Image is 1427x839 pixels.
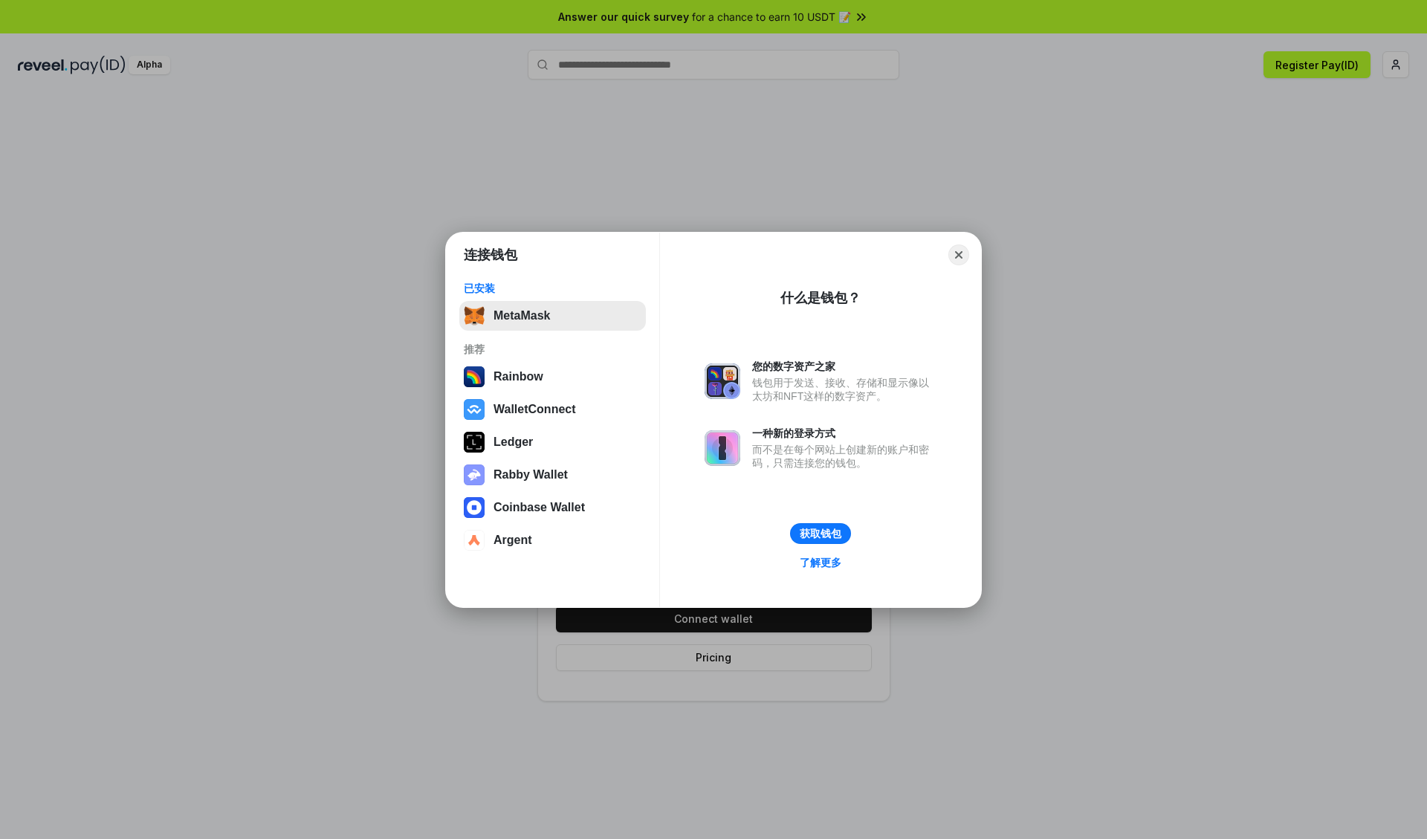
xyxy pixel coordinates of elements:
[790,523,851,544] button: 获取钱包
[705,430,740,466] img: svg+xml,%3Csvg%20xmlns%3D%22http%3A%2F%2Fwww.w3.org%2F2000%2Fsvg%22%20fill%3D%22none%22%20viewBox...
[464,282,641,295] div: 已安装
[464,399,485,420] img: svg+xml,%3Csvg%20width%3D%2228%22%20height%3D%2228%22%20viewBox%3D%220%200%2028%2028%22%20fill%3D...
[464,366,485,387] img: svg+xml,%3Csvg%20width%3D%22120%22%20height%3D%22120%22%20viewBox%3D%220%200%20120%20120%22%20fil...
[494,501,585,514] div: Coinbase Wallet
[705,363,740,399] img: svg+xml,%3Csvg%20xmlns%3D%22http%3A%2F%2Fwww.w3.org%2F2000%2Fsvg%22%20fill%3D%22none%22%20viewBox...
[459,395,646,424] button: WalletConnect
[464,464,485,485] img: svg+xml,%3Csvg%20xmlns%3D%22http%3A%2F%2Fwww.w3.org%2F2000%2Fsvg%22%20fill%3D%22none%22%20viewBox...
[459,525,646,555] button: Argent
[464,305,485,326] img: svg+xml,%3Csvg%20fill%3D%22none%22%20height%3D%2233%22%20viewBox%3D%220%200%2035%2033%22%20width%...
[800,556,841,569] div: 了解更多
[494,309,550,323] div: MetaMask
[800,527,841,540] div: 获取钱包
[494,468,568,482] div: Rabby Wallet
[464,246,517,264] h1: 连接钱包
[780,289,861,307] div: 什么是钱包？
[459,493,646,522] button: Coinbase Wallet
[464,530,485,551] img: svg+xml,%3Csvg%20width%3D%2228%22%20height%3D%2228%22%20viewBox%3D%220%200%2028%2028%22%20fill%3D...
[791,553,850,572] a: 了解更多
[752,360,936,373] div: 您的数字资产之家
[494,403,576,416] div: WalletConnect
[459,460,646,490] button: Rabby Wallet
[459,301,646,331] button: MetaMask
[459,362,646,392] button: Rainbow
[464,497,485,518] img: svg+xml,%3Csvg%20width%3D%2228%22%20height%3D%2228%22%20viewBox%3D%220%200%2028%2028%22%20fill%3D...
[464,343,641,356] div: 推荐
[752,443,936,470] div: 而不是在每个网站上创建新的账户和密码，只需连接您的钱包。
[459,427,646,457] button: Ledger
[494,435,533,449] div: Ledger
[494,370,543,383] div: Rainbow
[752,427,936,440] div: 一种新的登录方式
[948,244,969,265] button: Close
[464,432,485,453] img: svg+xml,%3Csvg%20xmlns%3D%22http%3A%2F%2Fwww.w3.org%2F2000%2Fsvg%22%20width%3D%2228%22%20height%3...
[494,534,532,547] div: Argent
[752,376,936,403] div: 钱包用于发送、接收、存储和显示像以太坊和NFT这样的数字资产。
